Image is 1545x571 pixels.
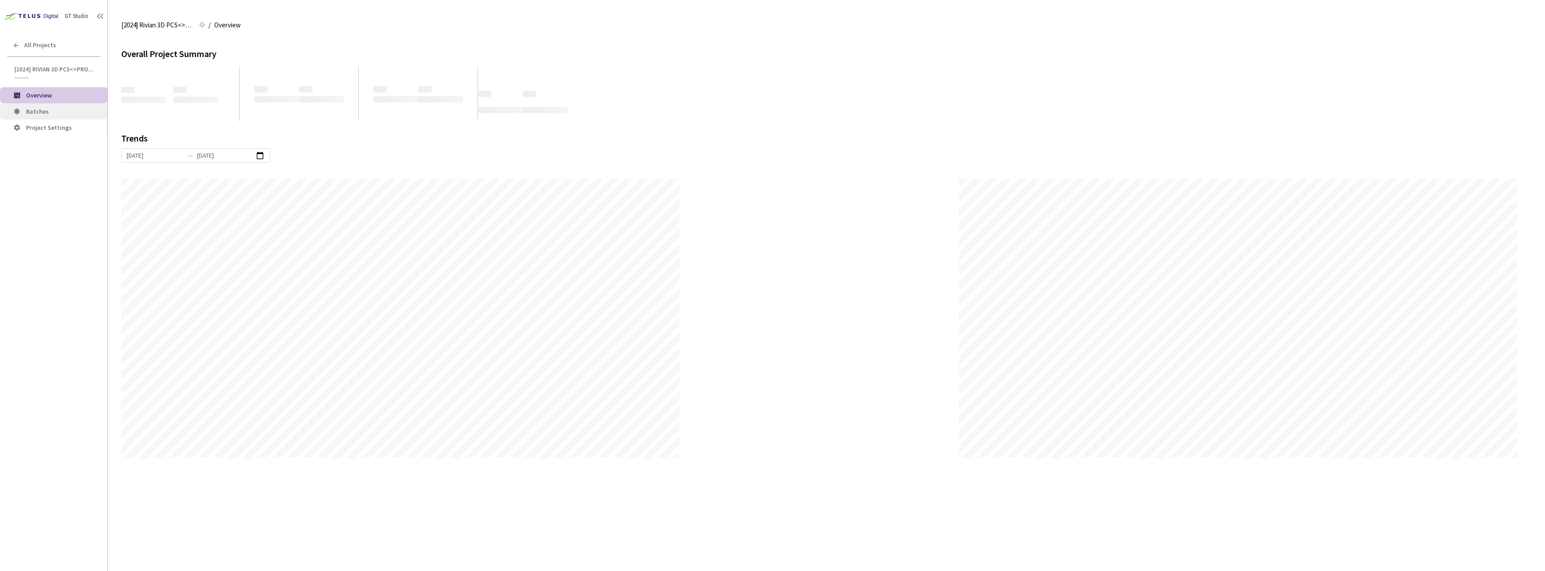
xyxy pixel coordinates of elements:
span: ‌ [418,96,463,102]
span: ‌ [373,86,387,93]
span: Project Settings [26,124,72,132]
span: Batches [26,107,49,115]
span: ‌ [478,107,523,113]
span: ‌ [299,86,313,93]
div: Trends [121,134,1519,148]
span: [2024] Rivian 3D PCS<>Production [121,20,194,31]
span: Overview [26,91,52,99]
input: Start date [127,150,183,160]
span: ‌ [121,87,135,93]
span: ‌ [418,86,432,93]
span: ‌ [254,96,299,102]
li: / [208,20,211,31]
span: ‌ [173,87,187,93]
input: End date [197,150,253,160]
span: to [186,152,194,159]
span: ‌ [299,96,344,102]
span: ‌ [373,96,418,102]
div: GT Studio [65,12,88,21]
span: All Projects [24,41,56,49]
div: Overall Project Summary [121,47,1532,61]
span: ‌ [121,97,166,103]
span: ‌ [173,97,218,103]
span: ‌ [254,86,268,93]
span: [2024] Rivian 3D PCS<>Production [14,66,95,73]
span: Overview [214,20,241,31]
span: ‌ [478,91,491,97]
span: swap-right [186,152,194,159]
span: ‌ [523,107,568,113]
span: ‌ [523,91,536,97]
